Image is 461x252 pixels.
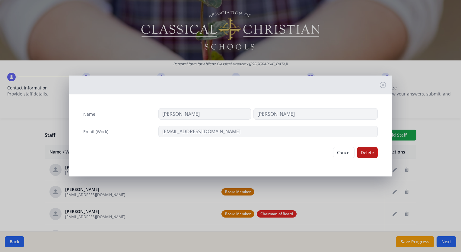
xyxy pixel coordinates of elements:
input: contact@site.com [158,126,378,137]
label: Email (Work) [83,129,108,135]
button: Cancel [333,147,354,158]
button: Delete [357,147,378,158]
label: Name [83,111,95,117]
input: Last Name [253,108,378,120]
input: First Name [158,108,251,120]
